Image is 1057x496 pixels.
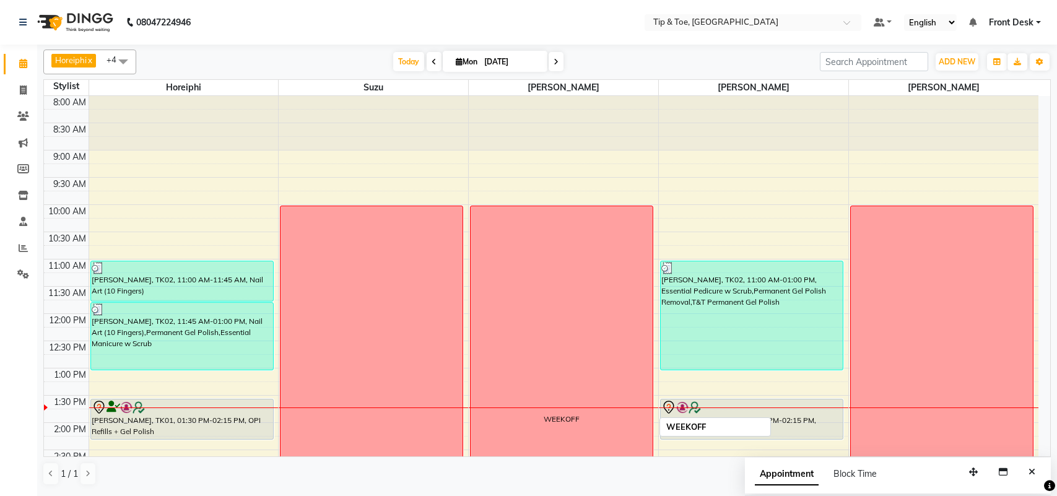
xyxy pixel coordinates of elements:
[666,421,706,433] div: WEEKOFF
[51,150,89,163] div: 9:00 AM
[46,314,89,327] div: 12:00 PM
[1023,463,1041,482] button: Close
[55,55,87,65] span: Horeiphi
[469,80,658,95] span: [PERSON_NAME]
[924,455,960,466] div: WEEKOFF
[51,368,89,381] div: 1:00 PM
[46,205,89,218] div: 10:00 AM
[989,16,1033,29] span: Front Desk
[849,80,1038,95] span: [PERSON_NAME]
[453,57,481,66] span: Mon
[755,463,819,485] span: Appointment
[44,80,89,93] div: Stylist
[107,54,126,64] span: +4
[51,396,89,409] div: 1:30 PM
[820,52,928,71] input: Search Appointment
[91,303,273,370] div: [PERSON_NAME], TK02, 11:45 AM-01:00 PM, Nail Art (10 Fingers),Permanent Gel Polish,Essential Mani...
[46,287,89,300] div: 11:30 AM
[89,80,279,95] span: Horeiphi
[544,414,580,425] div: WEEKOFF
[136,5,191,40] b: 08047224946
[936,53,978,71] button: ADD NEW
[481,53,542,71] input: 2025-09-01
[833,468,877,479] span: Block Time
[661,261,843,370] div: [PERSON_NAME], TK02, 11:00 AM-01:00 PM, Essential Pedicure w Scrub,Permanent Gel Polish Removal,T...
[939,57,975,66] span: ADD NEW
[279,80,468,95] span: Suzu
[393,52,424,71] span: Today
[51,123,89,136] div: 8:30 AM
[61,468,78,481] span: 1 / 1
[51,96,89,109] div: 8:00 AM
[91,261,273,301] div: [PERSON_NAME], TK02, 11:00 AM-11:45 AM, Nail Art (10 Fingers)
[661,399,843,439] div: [PERSON_NAME], TK01, 01:30 PM-02:15 PM, Essential Pedicure w Scrub
[51,423,89,436] div: 2:00 PM
[87,55,92,65] a: x
[46,341,89,354] div: 12:30 PM
[91,399,273,439] div: [PERSON_NAME], TK01, 01:30 PM-02:15 PM, OPI Refills + Gel Polish
[46,232,89,245] div: 10:30 AM
[51,450,89,463] div: 2:30 PM
[46,259,89,272] div: 11:00 AM
[32,5,116,40] img: logo
[51,178,89,191] div: 9:30 AM
[659,80,848,95] span: [PERSON_NAME]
